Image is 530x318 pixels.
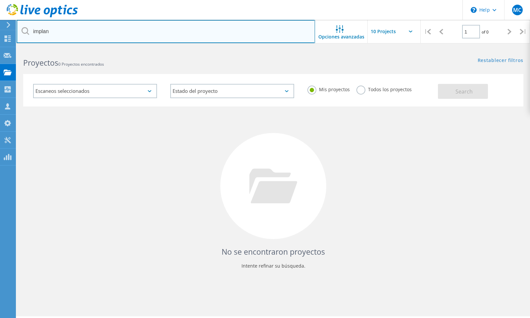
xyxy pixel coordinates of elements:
a: Restablecer filtros [478,58,523,64]
span: of 0 [482,29,489,35]
div: | [516,20,530,43]
label: Mis proyectos [307,86,350,92]
h4: No se encontraron proyectos [30,246,517,257]
span: 0 Proyectos encontrados [58,61,104,67]
label: Todos los proyectos [356,86,412,92]
a: Live Optics Dashboard [7,14,78,19]
div: Estado del proyecto [170,84,294,98]
b: Proyectos [23,57,58,68]
span: Opciones avanzadas [318,34,364,39]
div: Escaneos seleccionados [33,84,157,98]
span: MC [513,7,521,13]
svg: \n [471,7,477,13]
span: Search [455,88,473,95]
p: Intente refinar su búsqueda. [30,261,517,271]
button: Search [438,84,488,99]
input: Buscar proyectos por nombre, propietario, ID, empresa, etc. [17,20,315,43]
div: | [421,20,434,43]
